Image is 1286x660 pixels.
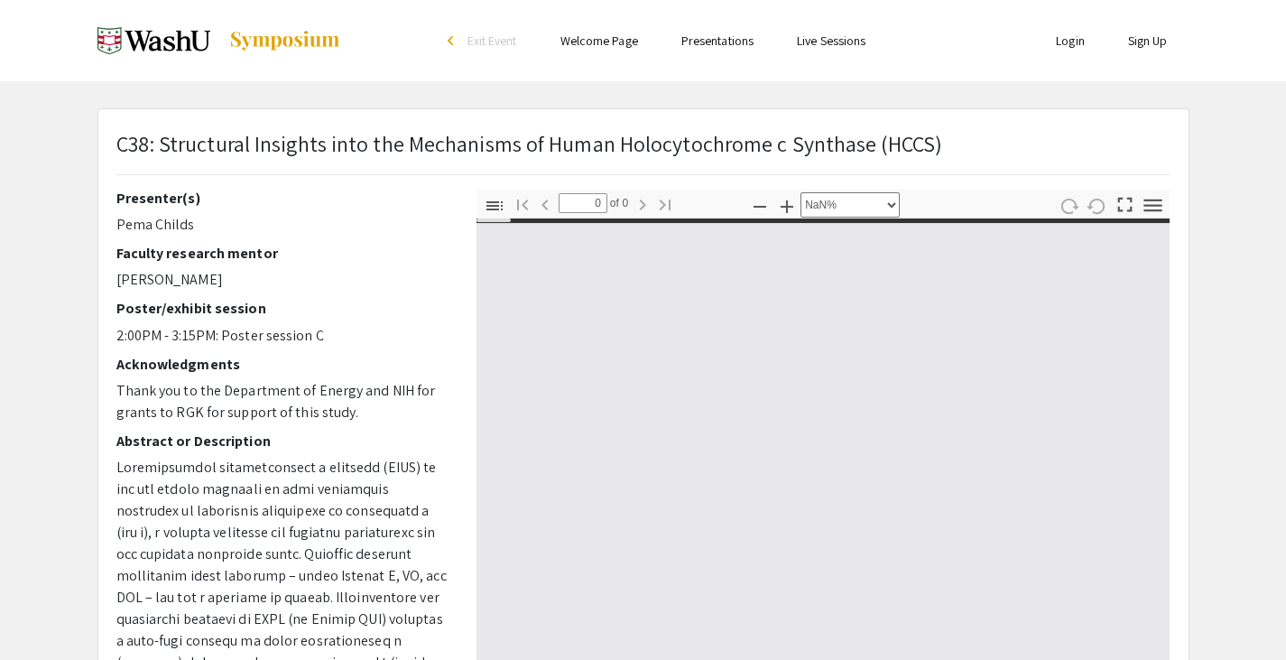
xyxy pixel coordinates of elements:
[560,33,638,49] a: Welcome Page
[1128,33,1168,49] a: Sign Up
[1137,192,1168,218] button: Tools
[800,192,900,218] select: Zoom
[797,33,865,49] a: Live Sessions
[530,191,560,217] button: Previous Page
[116,356,449,373] h2: Acknowledgments
[116,380,449,423] p: Thank you to the Department of Energy and NIH for grants to RGK for support of this study.
[1056,33,1085,49] a: Login
[116,245,449,262] h2: Faculty research mentor
[559,193,607,213] input: Page
[772,192,802,218] button: Zoom In
[1053,192,1084,218] button: Rotate Clockwise
[479,192,510,218] button: Toggle Sidebar
[681,33,754,49] a: Presentations
[116,325,449,347] p: 2:00PM - 3:15PM: Poster session C
[116,269,449,291] p: [PERSON_NAME]
[97,18,341,63] a: Spring 2025 Undergraduate Research Symposium
[627,191,658,217] button: Next Page
[14,579,77,646] iframe: Chat
[507,191,538,217] button: Go to First Page
[228,30,341,51] img: Symposium by ForagerOne
[607,193,629,213] span: of 0
[1081,192,1112,218] button: Rotate Counterclockwise
[116,300,449,317] h2: Poster/exhibit session
[116,432,449,450] h2: Abstract or Description
[467,33,517,49] span: Exit Event
[116,190,449,207] h2: Presenter(s)
[1109,190,1140,216] button: Switch to Presentation Mode
[745,192,775,218] button: Zoom Out
[116,214,449,236] p: Pema Childs
[448,35,458,46] div: arrow_back_ios
[116,127,943,160] p: C38: Structural Insights into the Mechanisms of Human Holocytochrome c Synthase (HCCS)
[650,191,680,217] button: Go to Last Page
[97,18,210,63] img: Spring 2025 Undergraduate Research Symposium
